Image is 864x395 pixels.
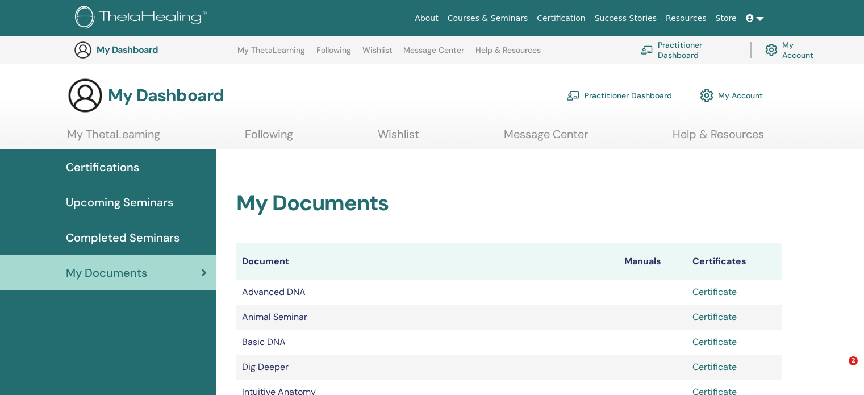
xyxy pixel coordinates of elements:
img: cog.svg [700,86,713,105]
h3: My Dashboard [97,44,210,55]
a: Practitioner Dashboard [641,38,737,63]
a: Certification [532,8,590,29]
a: Certificate [692,286,737,298]
th: Document [236,243,619,280]
span: Upcoming Seminars [66,194,173,211]
h2: My Documents [236,190,782,217]
a: Store [711,8,741,29]
a: Certificate [692,336,737,348]
a: Success Stories [590,8,661,29]
a: Practitioner Dashboard [566,83,672,108]
img: logo.png [75,6,211,31]
span: Completed Seminars [66,229,180,246]
td: Animal Seminar [236,305,619,330]
a: My ThetaLearning [237,45,305,64]
a: Courses & Seminars [443,8,533,29]
img: generic-user-icon.jpg [74,41,92,59]
h3: My Dashboard [108,85,224,106]
td: Advanced DNA [236,280,619,305]
a: Help & Resources [475,45,541,64]
a: About [410,8,443,29]
a: Certificate [692,361,737,373]
a: Message Center [504,127,588,149]
a: My ThetaLearning [67,127,160,149]
a: Certificate [692,311,737,323]
iframe: Intercom live chat [825,356,853,384]
a: My Account [700,83,763,108]
td: Basic DNA [236,330,619,355]
a: Help & Resources [673,127,764,149]
a: Wishlist [378,127,419,149]
a: Following [245,127,293,149]
th: Manuals [619,243,687,280]
span: Certifications [66,159,139,176]
img: chalkboard-teacher.svg [641,45,653,55]
a: Message Center [403,45,464,64]
img: chalkboard-teacher.svg [566,90,580,101]
span: 2 [849,356,858,365]
img: generic-user-icon.jpg [67,77,103,114]
td: Dig Deeper [236,355,619,380]
a: Following [316,45,351,64]
th: Certificates [687,243,782,280]
a: My Account [765,38,823,63]
img: cog.svg [765,41,778,59]
span: My Documents [66,264,147,281]
a: Resources [661,8,711,29]
a: Wishlist [362,45,393,64]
